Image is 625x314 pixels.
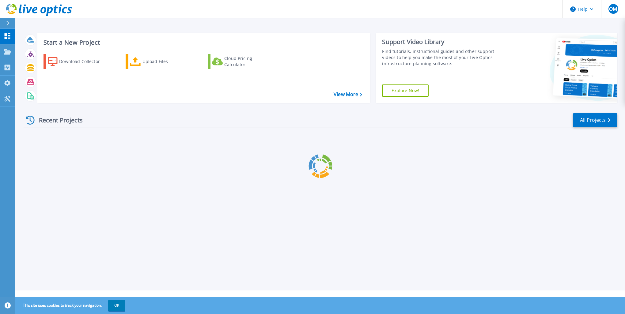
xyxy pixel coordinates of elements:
[44,39,362,46] h3: Start a New Project
[382,38,506,46] div: Support Video Library
[382,84,429,97] a: Explore Now!
[17,300,125,311] span: This site uses cookies to track your navigation.
[224,55,273,68] div: Cloud Pricing Calculator
[142,55,191,68] div: Upload Files
[24,113,91,128] div: Recent Projects
[44,54,112,69] a: Download Collector
[609,6,617,11] span: OM
[126,54,194,69] a: Upload Files
[573,113,617,127] a: All Projects
[59,55,108,68] div: Download Collector
[334,92,362,97] a: View More
[208,54,276,69] a: Cloud Pricing Calculator
[382,48,506,67] div: Find tutorials, instructional guides and other support videos to help you make the most of your L...
[108,300,125,311] button: OK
